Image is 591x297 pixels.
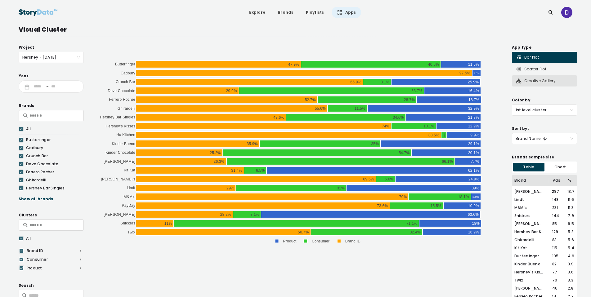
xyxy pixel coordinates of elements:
div: Brands [19,103,84,109]
div: Brand Name [516,136,540,141]
div: Sort by: [512,126,577,132]
div: Clusters [19,212,84,218]
div: 70 [548,277,564,283]
div: 11.3 [564,205,575,211]
div: - [44,84,51,89]
div: All [26,236,80,241]
div: Kinder Bueno [514,261,548,267]
a: Playlists [301,7,329,18]
div: All [26,126,80,132]
div: Consumer [27,257,73,262]
div: Ads [549,178,564,183]
div: 2.8 [564,286,575,291]
div: 3.6 [564,269,575,275]
div: Visual Cluster [19,25,572,34]
div: 3.9 [564,261,575,267]
div: 105 [548,253,564,259]
a: Apps [332,7,361,18]
div: 129 [548,229,564,235]
div: 77 [548,269,564,275]
div: 5.6 [564,237,575,243]
div: 3.3 [564,277,575,283]
div: Twix [514,277,548,283]
div: 297 [548,189,564,194]
div: Scatter Plot [516,66,546,72]
div: 4.6 [564,253,575,259]
div: Hershey's Kisses [514,269,548,275]
div: Product [19,264,84,273]
div: 7.9 [564,213,575,219]
div: 6.5 [564,221,575,227]
div: 115 [548,245,564,251]
div: Brand [514,178,549,183]
div: Kit Kat [514,245,548,251]
img: ACg8ocKzwPDiA-G5ZA1Mflw8LOlJAqwuiocHy5HQ8yAWPW50gy9RiA=s96-c [561,7,572,18]
div: Creative Gallery [516,78,556,84]
div: 82 [548,261,564,267]
div: Snickers [514,213,548,219]
div: Search [19,282,84,289]
div: [PERSON_NAME] [514,286,548,291]
img: StoryData Logo [19,7,58,18]
div: M&M's [514,205,548,211]
div: Brand ID [27,248,73,254]
div: Brands sample size [512,154,577,160]
div: Consumer [19,255,84,264]
div: [PERSON_NAME]'s [514,221,548,227]
div: Show all brands [19,196,84,202]
img: arrow_drop_down_open-b7514784.svg [78,248,84,254]
div: Year [19,73,84,79]
div: Bar Plot [516,54,539,60]
div: 13.7 [564,189,575,194]
div: Hershey Bar Singles [514,229,548,235]
div: 83 [548,237,564,243]
div: 144 [548,213,564,219]
a: Brands [273,7,298,18]
div: % [564,178,575,183]
div: 11.6 [564,197,575,202]
div: Dove Chocolate [26,161,80,167]
div: 46 [548,286,564,291]
div: App type [512,44,577,51]
div: Product [27,265,73,271]
div: 5.4 [564,245,575,251]
div: Ghirardelli [514,237,548,243]
div: Hershey Bar Singles [26,185,80,191]
div: Brand ID [19,246,84,255]
div: Crunch Bar [26,153,80,159]
div: Table [513,163,544,171]
div: Ferrero Rocher [26,169,80,175]
div: Color by [512,97,577,103]
div: Project [19,44,84,51]
div: Lindt [514,197,548,202]
img: arrow_drop_down_open-b7514784.svg [78,256,84,263]
div: 231 [548,205,564,211]
div: Butterfinger [26,137,80,143]
div: Cadbury [26,145,80,151]
div: Chart [544,163,576,171]
div: Ghirardelli [26,177,80,183]
div: 5.8 [564,229,575,235]
div: 148 [548,197,564,202]
div: Butterfinger [514,253,548,259]
span: Hershey - Oct 2025 [22,52,80,63]
span: 1st level cluster [516,105,573,115]
div: [PERSON_NAME] [514,189,548,194]
a: Explore [244,7,270,18]
div: 85 [548,221,564,227]
img: arrow_drop_down_open-b7514784.svg [78,265,84,271]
